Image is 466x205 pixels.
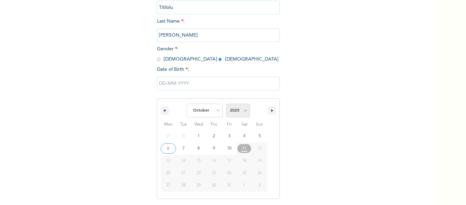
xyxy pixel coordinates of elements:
[161,155,176,167] button: 13
[191,119,206,130] span: Wed
[227,142,231,155] span: 10
[206,119,222,130] span: Thu
[259,130,261,142] span: 5
[161,179,176,192] button: 27
[166,179,170,192] span: 27
[206,155,222,167] button: 16
[198,142,200,155] span: 8
[206,142,222,155] button: 9
[157,77,280,90] input: DD-MM-YYYY
[191,142,206,155] button: 8
[258,167,262,179] span: 26
[176,155,191,167] button: 14
[221,130,237,142] button: 3
[221,155,237,167] button: 17
[161,142,176,155] button: 6
[242,167,246,179] span: 25
[213,142,215,155] span: 9
[242,155,246,167] span: 18
[206,130,222,142] button: 2
[227,155,231,167] span: 17
[181,155,186,167] span: 14
[166,155,170,167] span: 13
[191,130,206,142] button: 1
[196,155,201,167] span: 15
[191,155,206,167] button: 15
[181,179,186,192] span: 28
[212,155,216,167] span: 16
[157,19,280,38] span: Last Name :
[176,179,191,192] button: 28
[167,142,169,155] span: 6
[221,167,237,179] button: 24
[221,119,237,130] span: Fri
[206,179,222,192] button: 30
[196,179,201,192] span: 29
[157,66,189,73] span: Date of Birth :
[258,142,262,155] span: 12
[176,142,191,155] button: 7
[176,167,191,179] button: 21
[191,167,206,179] button: 22
[206,167,222,179] button: 23
[166,167,170,179] span: 20
[227,179,231,192] span: 31
[196,167,201,179] span: 22
[213,130,215,142] span: 2
[157,1,280,14] input: Enter your first name
[198,130,200,142] span: 1
[252,130,267,142] button: 5
[181,167,186,179] span: 21
[243,130,245,142] span: 4
[221,179,237,192] button: 31
[161,119,176,130] span: Mon
[252,119,267,130] span: Sun
[212,167,216,179] span: 23
[157,28,280,42] input: Enter your last name
[228,130,230,142] span: 3
[242,142,247,155] span: 11
[252,142,267,155] button: 12
[237,155,252,167] button: 18
[237,119,252,130] span: Sat
[252,155,267,167] button: 19
[237,130,252,142] button: 4
[191,179,206,192] button: 29
[252,167,267,179] button: 26
[183,142,185,155] span: 7
[258,155,262,167] span: 19
[237,167,252,179] button: 25
[212,179,216,192] span: 30
[161,167,176,179] button: 20
[237,142,252,155] button: 11
[157,47,278,62] span: Gender : [DEMOGRAPHIC_DATA] [DEMOGRAPHIC_DATA]
[221,142,237,155] button: 10
[176,119,191,130] span: Tue
[227,167,231,179] span: 24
